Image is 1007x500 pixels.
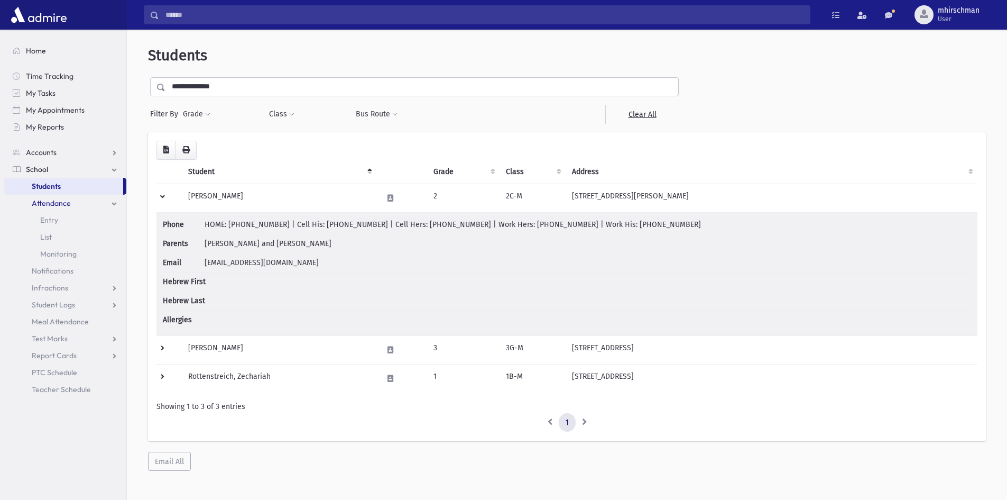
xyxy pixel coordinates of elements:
[4,161,126,178] a: School
[355,105,398,124] button: Bus Route
[4,212,126,229] a: Entry
[500,160,566,184] th: Class: activate to sort column ascending
[182,335,376,364] td: [PERSON_NAME]
[427,160,500,184] th: Grade: activate to sort column ascending
[4,364,126,381] a: PTC Schedule
[605,105,679,124] a: Clear All
[4,42,126,59] a: Home
[163,314,202,325] span: Allergies
[159,5,810,24] input: Search
[566,335,977,364] td: [STREET_ADDRESS]
[163,257,202,268] span: Email
[32,300,75,310] span: Student Logs
[4,296,126,313] a: Student Logs
[182,364,376,393] td: Rottenstreich, Zechariah
[205,239,331,248] span: [PERSON_NAME] and [PERSON_NAME]
[32,334,68,343] span: Test Marks
[427,335,500,364] td: 3
[163,238,202,249] span: Parents
[32,317,89,326] span: Meal Attendance
[938,6,980,15] span: mhirschman
[4,330,126,347] a: Test Marks
[938,15,980,23] span: User
[32,266,73,276] span: Notifications
[32,198,71,208] span: Attendance
[163,295,205,306] span: Hebrew Last
[26,122,64,132] span: My Reports
[26,71,73,81] span: Time Tracking
[26,148,57,157] span: Accounts
[148,47,207,64] span: Students
[32,283,68,293] span: Infractions
[500,184,566,212] td: 2C-M
[4,262,126,279] a: Notifications
[40,232,52,242] span: List
[205,258,319,267] span: [EMAIL_ADDRESS][DOMAIN_NAME]
[8,4,69,25] img: AdmirePro
[566,184,977,212] td: [STREET_ADDRESS][PERSON_NAME]
[182,160,376,184] th: Student: activate to sort column descending
[427,364,500,393] td: 1
[26,46,46,56] span: Home
[4,195,126,212] a: Attendance
[163,276,206,287] span: Hebrew First
[4,68,126,85] a: Time Tracking
[26,88,56,98] span: My Tasks
[566,160,977,184] th: Address: activate to sort column ascending
[4,246,126,262] a: Monitoring
[32,385,91,394] span: Teacher Schedule
[40,215,58,225] span: Entry
[500,364,566,393] td: 1B-M
[4,119,126,135] a: My Reports
[40,249,77,259] span: Monitoring
[4,102,126,119] a: My Appointments
[26,105,85,115] span: My Appointments
[4,313,126,330] a: Meal Attendance
[182,184,376,212] td: [PERSON_NAME]
[175,141,197,160] button: Print
[32,181,61,191] span: Students
[4,229,126,246] a: List
[500,335,566,364] td: 3G-M
[4,381,126,398] a: Teacher Schedule
[156,141,176,160] button: CSV
[566,364,977,393] td: [STREET_ADDRESS]
[427,184,500,212] td: 2
[269,105,295,124] button: Class
[32,368,77,377] span: PTC Schedule
[150,108,182,120] span: Filter By
[205,220,701,229] span: HOME: [PHONE_NUMBER] | Cell His: [PHONE_NUMBER] | Cell Hers: [PHONE_NUMBER] | Work Hers: [PHONE_N...
[4,144,126,161] a: Accounts
[4,347,126,364] a: Report Cards
[182,105,211,124] button: Grade
[559,413,576,432] a: 1
[4,85,126,102] a: My Tasks
[163,219,202,230] span: Phone
[32,351,77,360] span: Report Cards
[4,279,126,296] a: Infractions
[148,452,191,471] button: Email All
[26,165,48,174] span: School
[4,178,123,195] a: Students
[156,401,977,412] div: Showing 1 to 3 of 3 entries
